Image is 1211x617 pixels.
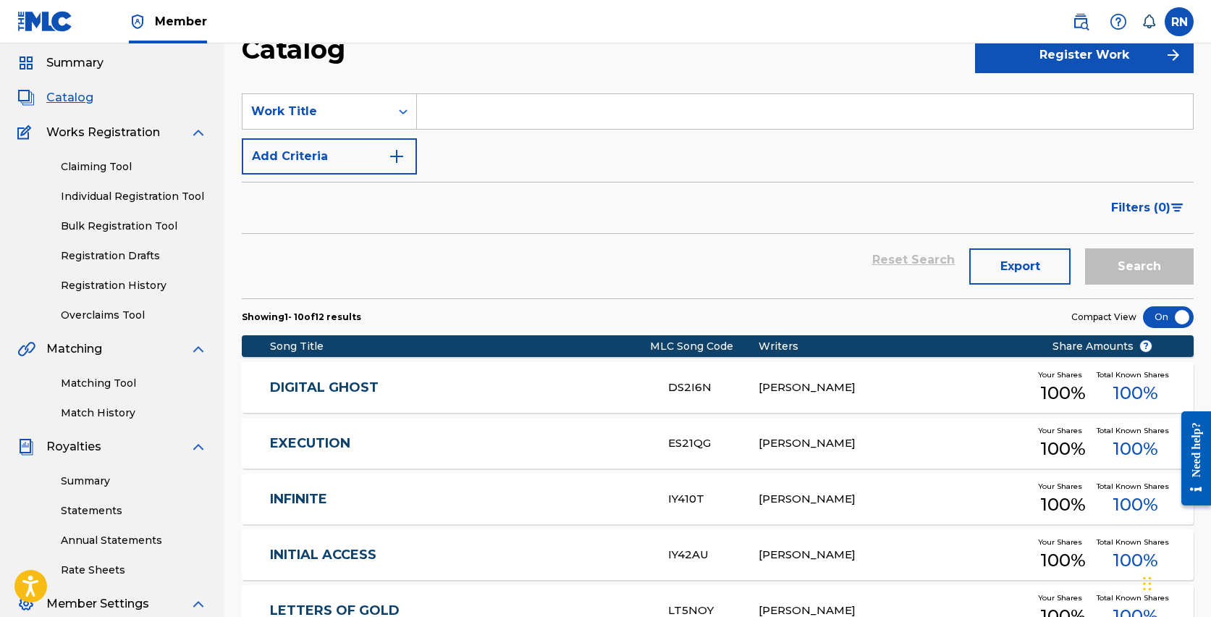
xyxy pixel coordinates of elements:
[61,278,207,293] a: Registration History
[46,595,149,613] span: Member Settings
[242,311,361,324] p: Showing 1 - 10 of 12 results
[1113,436,1158,462] span: 100 %
[759,379,1030,396] div: [PERSON_NAME]
[17,11,73,32] img: MLC Logo
[242,93,1194,298] form: Search Form
[17,54,104,72] a: SummarySummary
[46,54,104,72] span: Summary
[668,379,759,396] div: DS2I6N
[1040,492,1086,518] span: 100 %
[1038,425,1088,436] span: Your Shares
[270,491,649,508] a: INFINITE
[759,547,1030,563] div: [PERSON_NAME]
[190,340,207,358] img: expand
[17,340,35,358] img: Matching
[1171,203,1183,212] img: filter
[388,148,405,165] img: 9d2ae6d4665cec9f34b9.svg
[61,376,207,391] a: Matching Tool
[1104,7,1133,36] div: Help
[270,379,649,396] a: DIGITAL GHOST
[1143,562,1152,605] div: Drag
[61,219,207,234] a: Bulk Registration Tool
[1097,592,1175,603] span: Total Known Shares
[61,248,207,264] a: Registration Drafts
[668,435,759,452] div: ES21QG
[759,339,1030,354] div: Writers
[1038,369,1088,380] span: Your Shares
[270,339,650,354] div: Song Title
[1038,537,1088,547] span: Your Shares
[190,438,207,456] img: expand
[1097,537,1175,547] span: Total Known Shares
[1113,492,1158,518] span: 100 %
[242,33,353,66] h2: Catalog
[1113,547,1158,574] span: 100 %
[251,103,381,120] div: Work Title
[17,89,93,106] a: CatalogCatalog
[17,89,35,106] img: Catalog
[61,406,207,421] a: Match History
[61,503,207,519] a: Statements
[1071,311,1136,324] span: Compact View
[270,547,649,563] a: INITIAL ACCESS
[46,89,93,106] span: Catalog
[190,124,207,141] img: expand
[1165,46,1182,64] img: f7272a7cc735f4ea7f67.svg
[1140,340,1152,352] span: ?
[1040,380,1086,406] span: 100 %
[129,13,146,30] img: Top Rightsholder
[17,595,35,613] img: Member Settings
[1040,436,1086,462] span: 100 %
[1072,13,1089,30] img: search
[61,159,207,175] a: Claiming Tool
[1052,339,1152,354] span: Share Amounts
[61,189,207,204] a: Individual Registration Tool
[1113,380,1158,406] span: 100 %
[1097,369,1175,380] span: Total Known Shares
[668,547,759,563] div: IY42AU
[759,491,1030,508] div: [PERSON_NAME]
[61,308,207,323] a: Overclaims Tool
[1066,7,1095,36] a: Public Search
[1038,481,1088,492] span: Your Shares
[975,37,1194,73] button: Register Work
[1102,190,1194,226] button: Filters (0)
[668,491,759,508] div: IY410T
[190,595,207,613] img: expand
[61,533,207,548] a: Annual Statements
[1170,400,1211,516] iframe: Resource Center
[1038,592,1088,603] span: Your Shares
[1139,547,1211,617] iframe: Chat Widget
[270,435,649,452] a: EXECUTION
[46,438,101,456] span: Royalties
[1110,13,1127,30] img: help
[242,138,417,175] button: Add Criteria
[46,340,102,358] span: Matching
[650,339,759,354] div: MLC Song Code
[759,435,1030,452] div: [PERSON_NAME]
[1097,425,1175,436] span: Total Known Shares
[17,124,36,141] img: Works Registration
[969,248,1071,285] button: Export
[17,438,35,456] img: Royalties
[17,54,35,72] img: Summary
[1040,547,1086,574] span: 100 %
[1142,14,1156,29] div: Notifications
[1097,481,1175,492] span: Total Known Shares
[155,13,207,30] span: Member
[61,474,207,489] a: Summary
[61,563,207,578] a: Rate Sheets
[46,124,160,141] span: Works Registration
[1165,7,1194,36] div: User Menu
[1111,199,1170,217] span: Filters ( 0 )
